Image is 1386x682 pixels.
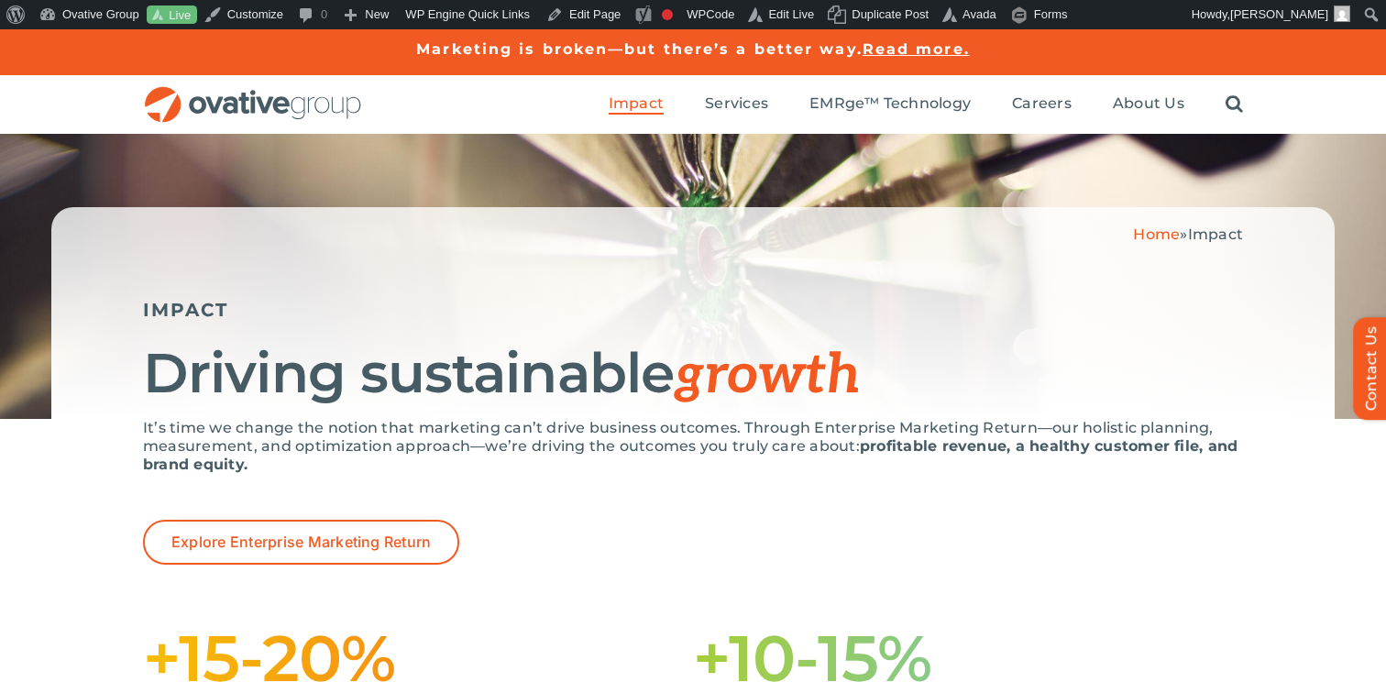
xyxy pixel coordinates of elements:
[662,9,673,20] div: Focus keyphrase not set
[609,94,664,115] a: Impact
[1133,225,1243,243] span: »
[143,419,1243,474] p: It’s time we change the notion that marketing can’t drive business outcomes. Through Enterprise M...
[863,40,970,58] a: Read more.
[1113,94,1184,115] a: About Us
[143,299,1243,321] h5: IMPACT
[609,94,664,113] span: Impact
[171,533,431,551] span: Explore Enterprise Marketing Return
[143,520,459,565] a: Explore Enterprise Marketing Return
[809,94,971,115] a: EMRge™ Technology
[1012,94,1072,115] a: Careers
[1113,94,1184,113] span: About Us
[1230,7,1328,21] span: [PERSON_NAME]
[705,94,768,115] a: Services
[1012,94,1072,113] span: Careers
[1133,225,1180,243] a: Home
[143,437,1237,473] strong: profitable revenue, a healthy customer file, and brand equity.
[674,343,861,409] span: growth
[147,5,197,25] a: Live
[1188,225,1243,243] span: Impact
[416,40,863,58] a: Marketing is broken—but there’s a better way.
[705,94,768,113] span: Services
[143,344,1243,405] h1: Driving sustainable
[1226,94,1243,115] a: Search
[809,94,971,113] span: EMRge™ Technology
[143,84,363,102] a: OG_Full_horizontal_RGB
[609,75,1243,134] nav: Menu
